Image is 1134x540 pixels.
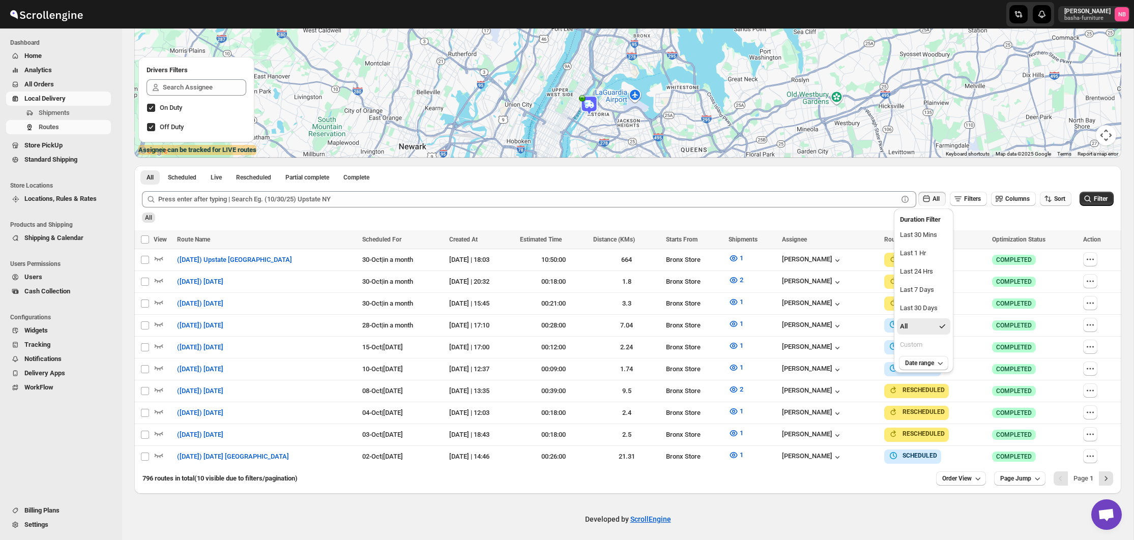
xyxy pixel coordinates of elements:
[24,195,97,202] span: Locations, Rules & Rates
[900,230,937,240] div: Last 30 Mins
[10,260,115,268] span: Users Permissions
[996,321,1032,329] span: COMPLETED
[900,340,922,350] div: Custom
[24,52,42,59] span: Home
[722,294,749,310] button: 1
[666,452,722,462] div: Bronx Store
[722,272,749,288] button: 2
[900,303,938,313] div: Last 30 Days
[897,245,950,261] button: Last 1 Hr
[1058,6,1130,22] button: User menu
[782,299,842,309] button: [PERSON_NAME]
[740,451,743,459] span: 1
[6,503,111,518] button: Billing Plans
[137,144,170,158] a: Open this area in Google Maps (opens a new window)
[520,386,587,396] div: 00:39:00
[900,321,908,332] div: All
[782,343,842,353] div: [PERSON_NAME]
[6,380,111,395] button: WorkFlow
[964,195,981,202] span: Filters
[905,359,934,367] span: Date range
[520,342,587,352] div: 00:12:00
[722,381,749,398] button: 2
[171,317,229,334] button: ([DATE]) [DATE]
[6,352,111,366] button: Notifications
[899,356,948,370] button: Date range
[24,521,48,528] span: Settings
[897,318,950,335] button: All
[24,95,66,102] span: Local Delivery
[163,79,246,96] input: Search Assignee
[177,386,223,396] span: ([DATE]) [DATE]
[888,254,945,264] button: RESCHEDULED
[177,364,223,374] span: ([DATE]) [DATE]
[782,236,807,243] span: Assignee
[171,339,229,355] button: ([DATE]) [DATE]
[585,514,671,524] p: Developed by
[160,104,182,111] span: On Duty
[1054,195,1065,202] span: Sort
[24,234,83,242] span: Shipping & Calendar
[520,408,587,418] div: 00:18:00
[1040,192,1071,206] button: Sort
[888,297,945,308] button: RESCHEDULED
[6,323,111,338] button: Widgets
[918,192,946,206] button: All
[740,342,743,349] span: 1
[782,255,842,265] button: [PERSON_NAME]
[593,430,660,440] div: 2.5
[362,256,413,263] span: 30-Oct | in a month
[897,300,950,316] button: Last 30 Days
[740,254,743,262] span: 1
[996,256,1032,264] span: COMPLETED
[10,39,115,47] span: Dashboard
[1057,151,1071,157] a: Terms (opens in new tab)
[362,236,401,243] span: Scheduled For
[154,236,167,243] span: View
[6,192,111,206] button: Locations, Rules & Rates
[177,342,223,352] span: ([DATE]) [DATE]
[729,236,758,243] span: Shipments
[138,145,256,155] label: Assignee can be tracked for LIVE routes
[593,277,660,287] div: 1.8
[343,173,369,182] span: Complete
[900,266,933,277] div: Last 24 Hrs
[449,298,514,309] div: [DATE] | 15:45
[1078,151,1118,157] a: Report a map error
[24,355,62,363] span: Notifications
[520,236,562,243] span: Estimated Time
[888,276,945,286] button: RESCHEDULED
[1005,195,1030,202] span: Columns
[740,276,743,284] span: 2
[147,65,246,75] h2: Drivers Filters
[1064,15,1111,21] p: basha-furniture
[593,255,660,265] div: 664
[1083,236,1101,243] span: Action
[147,173,154,182] span: All
[722,359,749,376] button: 1
[903,408,945,415] b: RESCHEDULED
[6,338,111,352] button: Tracking
[211,173,222,182] span: Live
[593,452,660,462] div: 21.31
[782,408,842,418] button: [PERSON_NAME]
[362,343,403,351] span: 15-Oct | [DATE]
[24,287,70,295] span: Cash Collection
[933,195,940,202] span: All
[630,515,671,523] a: ScrollEngine
[942,474,972,483] span: Order View
[362,431,403,438] span: 03-Oct | [DATE]
[449,236,478,243] span: Created At
[6,77,111,92] button: All Orders
[1118,11,1126,18] text: NB
[722,338,749,354] button: 1
[24,369,65,377] span: Delivery Apps
[593,320,660,331] div: 7.04
[362,365,403,373] span: 10-Oct | [DATE]
[782,430,842,440] button: [PERSON_NAME]
[782,321,842,331] button: [PERSON_NAME]
[6,63,111,77] button: Analytics
[593,236,635,243] span: Distance (KMs)
[782,365,842,375] div: [PERSON_NAME]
